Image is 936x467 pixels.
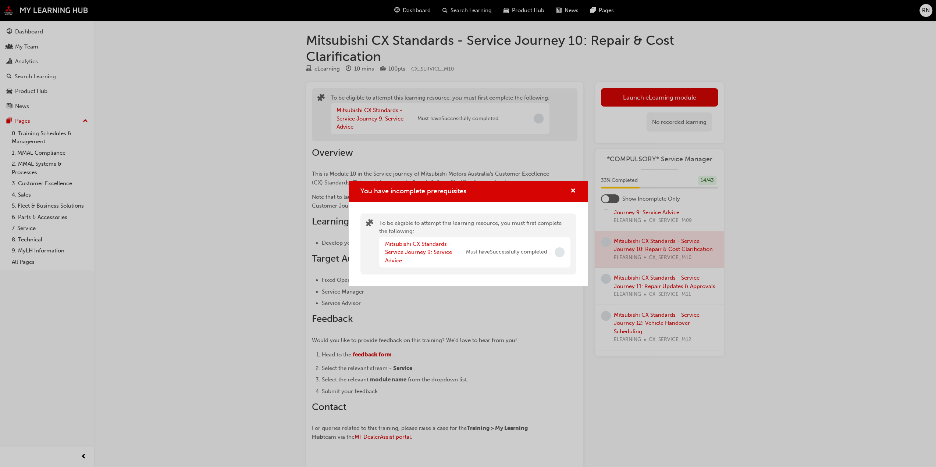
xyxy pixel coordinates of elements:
span: You have incomplete prerequisites [360,187,466,195]
span: cross-icon [570,188,576,195]
span: Must have Successfully completed [466,248,547,256]
div: To be eligible to attempt this learning resource, you must first complete the following: [379,219,570,269]
div: You have incomplete prerequisites [349,181,588,286]
button: cross-icon [570,187,576,196]
span: puzzle-icon [366,220,373,228]
a: Mitsubishi CX Standards - Service Journey 9: Service Advice [385,241,452,264]
span: Incomplete [555,247,565,257]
